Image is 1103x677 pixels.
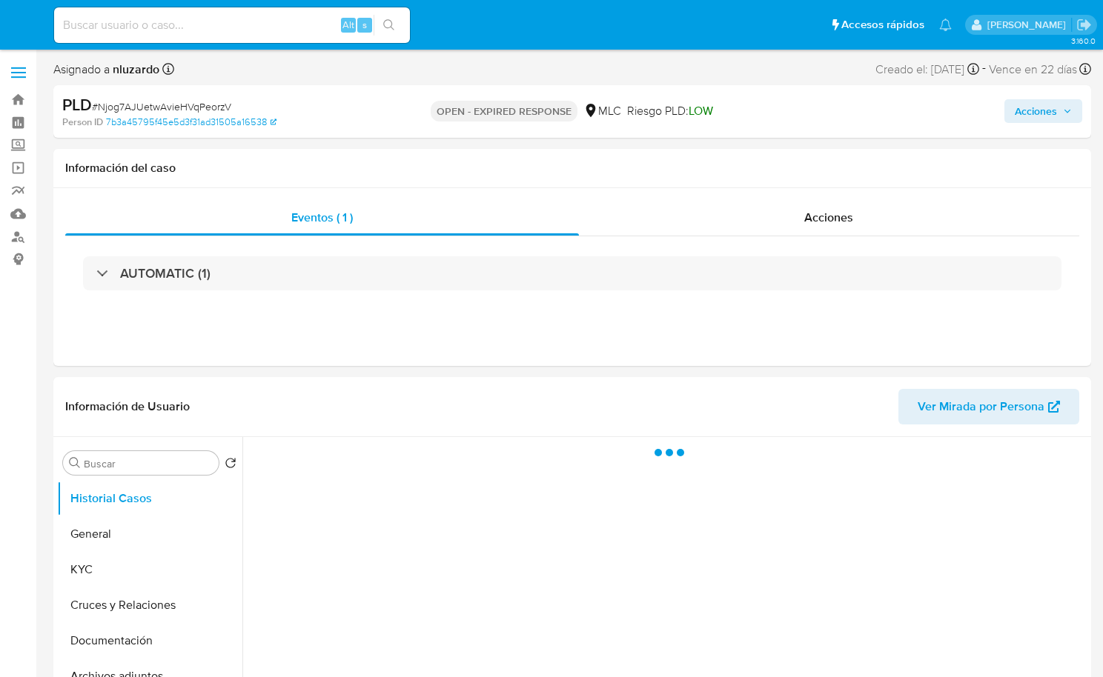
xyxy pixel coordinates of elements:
[989,61,1077,78] span: Vence en 22 días
[57,516,242,552] button: General
[804,209,853,226] span: Acciones
[225,457,236,473] button: Volver al orden por defecto
[54,16,410,35] input: Buscar usuario o caso...
[689,102,713,119] span: LOW
[110,61,159,78] b: nluzardo
[1004,99,1082,123] button: Acciones
[841,17,924,33] span: Accesos rápidos
[57,587,242,623] button: Cruces y Relaciones
[57,623,242,658] button: Documentación
[374,15,404,36] button: search-icon
[918,389,1044,424] span: Ver Mirada por Persona
[53,61,159,78] span: Asignado a
[898,389,1079,424] button: Ver Mirada por Persona
[92,99,231,114] span: # Njog7AJUetwAvieHVqPeorzV
[106,116,276,129] a: 7b3a45795f45e5d3f31ad31505a16538
[84,457,213,470] input: Buscar
[62,116,103,129] b: Person ID
[57,552,242,587] button: KYC
[65,161,1079,176] h1: Información del caso
[62,93,92,116] b: PLD
[1015,99,1057,123] span: Acciones
[291,209,353,226] span: Eventos ( 1 )
[431,101,577,121] p: OPEN - EXPIRED RESPONSE
[875,59,979,79] div: Creado el: [DATE]
[83,256,1061,290] div: AUTOMATIC (1)
[65,399,190,414] h1: Información de Usuario
[982,59,986,79] span: -
[120,265,211,281] h3: AUTOMATIC (1)
[627,103,713,119] span: Riesgo PLD:
[583,103,621,119] div: MLC
[57,481,242,516] button: Historial Casos
[362,18,367,32] span: s
[69,457,81,469] button: Buscar
[987,18,1071,32] p: nicolas.luzardo@mercadolibre.com
[342,18,354,32] span: Alt
[1076,17,1092,33] a: Salir
[939,19,952,31] a: Notificaciones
